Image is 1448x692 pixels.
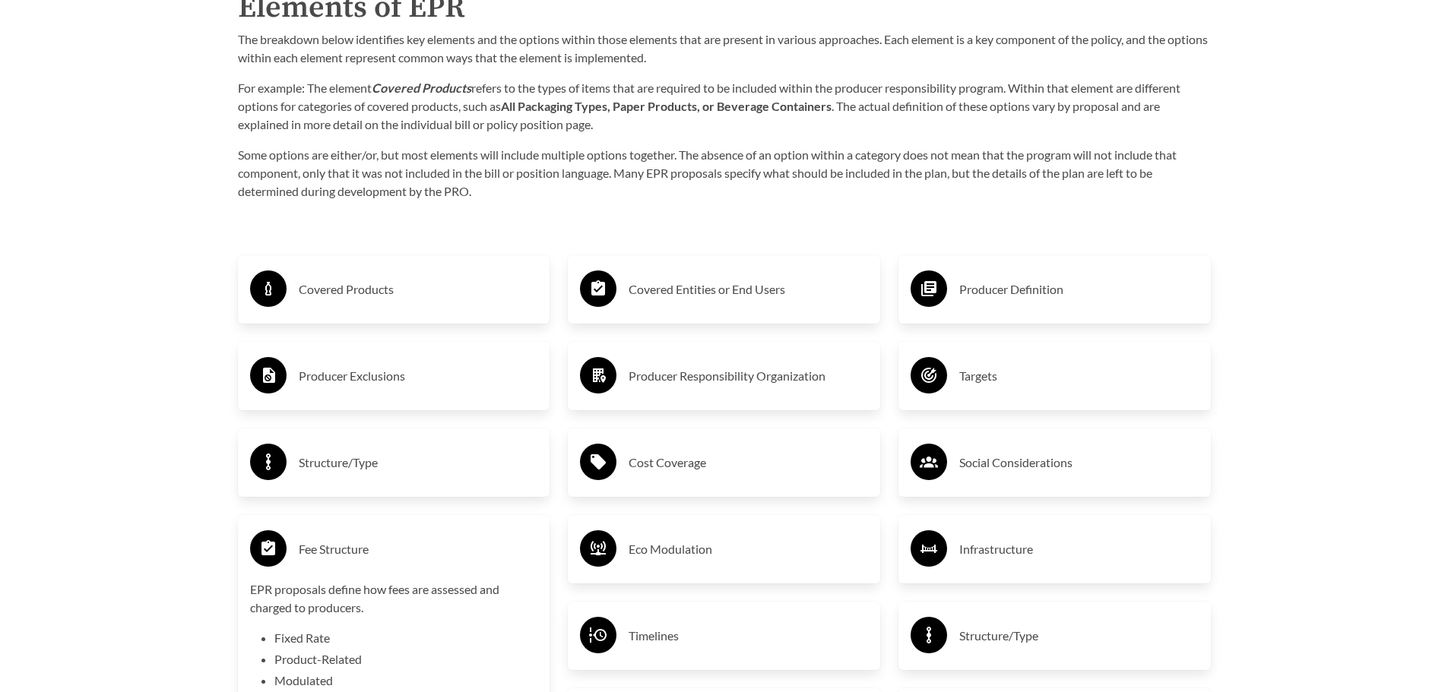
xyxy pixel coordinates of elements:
[959,624,1199,648] h3: Structure/Type
[238,30,1211,67] p: The breakdown below identifies key elements and the options within those elements that are presen...
[629,277,868,302] h3: Covered Entities or End Users
[959,277,1199,302] h3: Producer Definition
[629,624,868,648] h3: Timelines
[629,537,868,561] h3: Eco Modulation
[299,450,538,475] h3: Structure/Type
[959,364,1199,388] h3: Targets
[372,81,471,95] strong: Covered Products
[274,671,538,690] li: Modulated
[629,364,868,388] h3: Producer Responsibility Organization
[501,99,832,113] strong: All Packaging Types, Paper Products, or Beverage Containers
[274,629,538,647] li: Fixed Rate
[299,364,538,388] h3: Producer Exclusions
[250,580,538,617] p: EPR proposals define how fees are assessed and charged to producers.
[274,650,538,668] li: Product-Related
[238,146,1211,201] p: Some options are either/or, but most elements will include multiple options together. The absence...
[238,79,1211,134] p: For example: The element refers to the types of items that are required to be included within the...
[299,537,538,561] h3: Fee Structure
[299,277,538,302] h3: Covered Products
[959,537,1199,561] h3: Infrastructure
[629,450,868,475] h3: Cost Coverage
[959,450,1199,475] h3: Social Considerations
